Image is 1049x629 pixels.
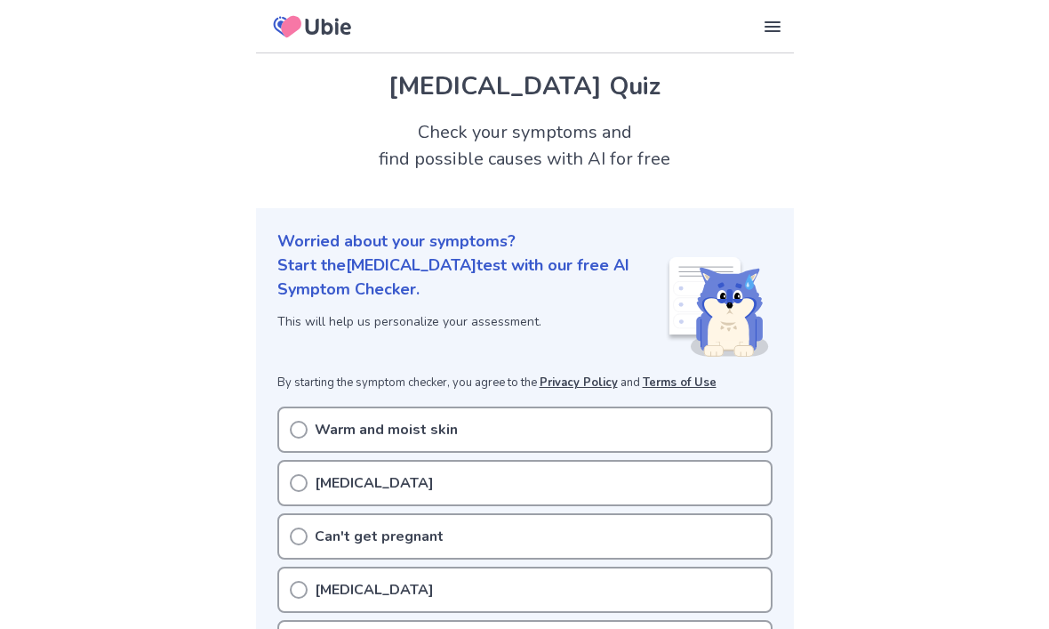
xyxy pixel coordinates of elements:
a: Privacy Policy [540,375,618,391]
p: By starting the symptom checker, you agree to the and [277,375,773,392]
p: This will help us personalize your assessment. [277,312,666,331]
p: Worried about your symptoms? [277,230,773,254]
p: Warm and moist skin [315,419,458,440]
p: [MEDICAL_DATA] [315,579,434,601]
h2: Check your symptoms and find possible causes with AI for free [256,119,794,173]
img: Shiba [666,257,769,357]
a: Terms of Use [643,375,717,391]
p: Start the [MEDICAL_DATA] test with our free AI Symptom Checker. [277,254,666,302]
h1: [MEDICAL_DATA] Quiz [277,68,773,105]
p: [MEDICAL_DATA] [315,472,434,494]
p: Can't get pregnant [315,526,444,547]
